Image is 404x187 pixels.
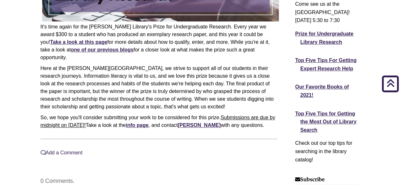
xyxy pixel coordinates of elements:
[300,83,359,99] a: Our Favorite Books of 2021!
[378,79,402,88] a: Back to Top
[300,56,359,73] a: Top Five Tips For Getting Expert Research Help
[295,177,325,183] h4: Subscribe
[300,30,359,46] a: Prize for Undergraduate Library Research
[41,150,83,155] a: Add a Comment
[41,178,75,184] h5: 0 Comments.
[300,110,359,134] a: Top Five Tips for Getting the Most Out of Library Search
[41,65,278,111] p: Here at the [PERSON_NAME][GEOGRAPHIC_DATA], we strive to support all of our students in their res...
[41,114,278,129] p: So, we hope you'll consider submitting your work to be considered for this prize. Take a look at ...
[178,122,221,128] a: [PERSON_NAME]
[71,47,133,52] a: one of our previous blogs
[126,122,149,128] a: info page
[50,39,107,45] a: Take a look at this page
